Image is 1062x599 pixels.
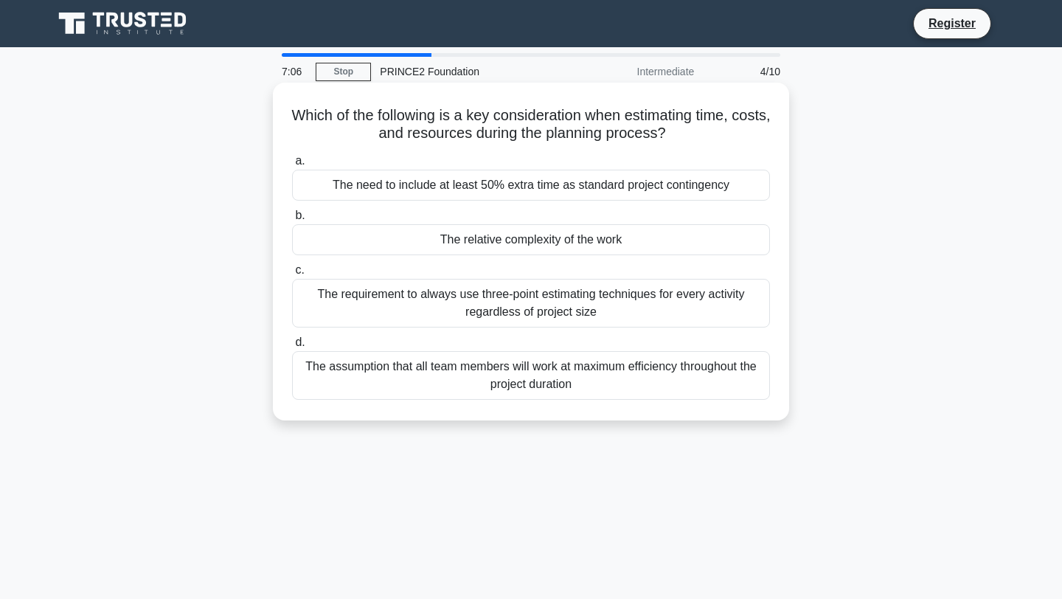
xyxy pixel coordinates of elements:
a: Register [920,14,985,32]
div: Intermediate [574,57,703,86]
span: b. [295,209,305,221]
div: The relative complexity of the work [292,224,770,255]
div: 7:06 [273,57,316,86]
div: The requirement to always use three-point estimating techniques for every activity regardless of ... [292,279,770,328]
h5: Which of the following is a key consideration when estimating time, costs, and resources during t... [291,106,771,143]
a: Stop [316,63,371,81]
div: PRINCE2 Foundation [371,57,574,86]
span: a. [295,154,305,167]
div: The need to include at least 50% extra time as standard project contingency [292,170,770,201]
div: The assumption that all team members will work at maximum efficiency throughout the project duration [292,351,770,400]
div: 4/10 [703,57,789,86]
span: c. [295,263,304,276]
span: d. [295,336,305,348]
